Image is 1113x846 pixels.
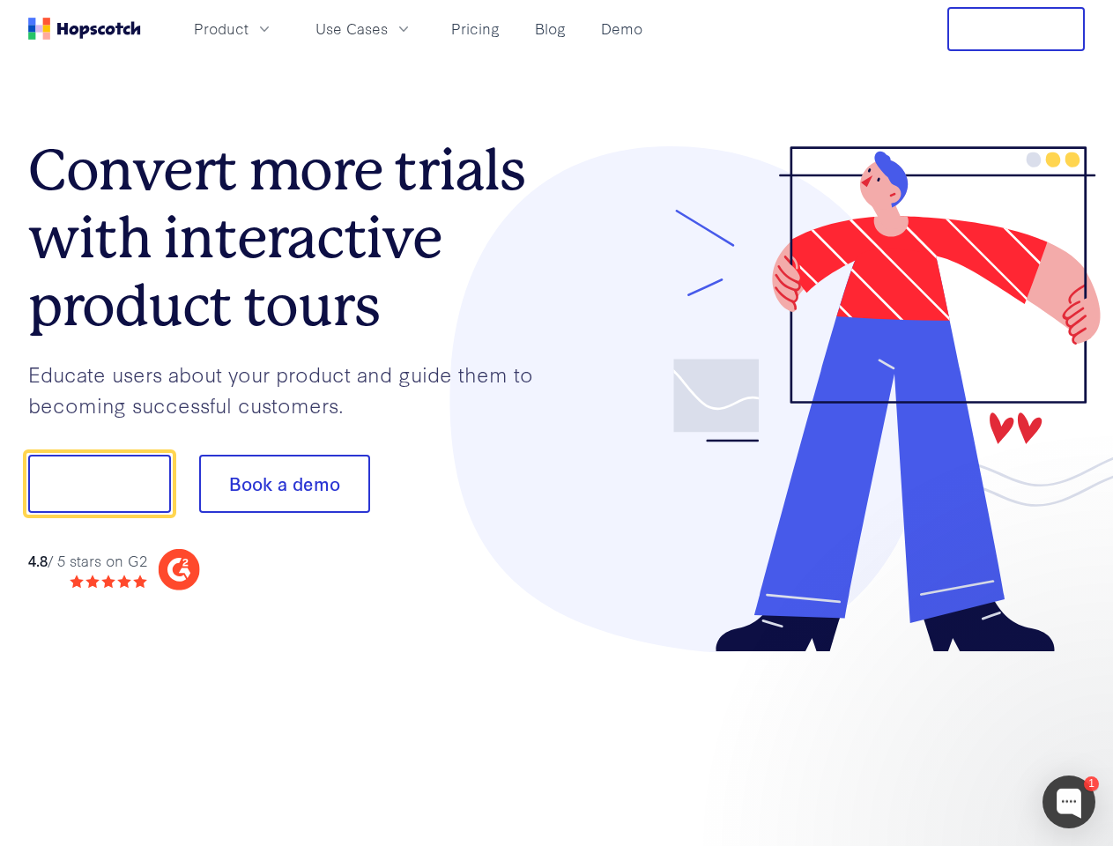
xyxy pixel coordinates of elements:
div: / 5 stars on G2 [28,550,147,572]
strong: 4.8 [28,550,48,570]
button: Free Trial [947,7,1085,51]
span: Use Cases [315,18,388,40]
button: Product [183,14,284,43]
button: Use Cases [305,14,423,43]
p: Educate users about your product and guide them to becoming successful customers. [28,359,557,419]
button: Book a demo [199,455,370,513]
div: 1 [1084,776,1099,791]
button: Show me! [28,455,171,513]
h1: Convert more trials with interactive product tours [28,137,557,339]
span: Product [194,18,249,40]
a: Blog [528,14,573,43]
a: Demo [594,14,649,43]
a: Pricing [444,14,507,43]
a: Home [28,18,141,40]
